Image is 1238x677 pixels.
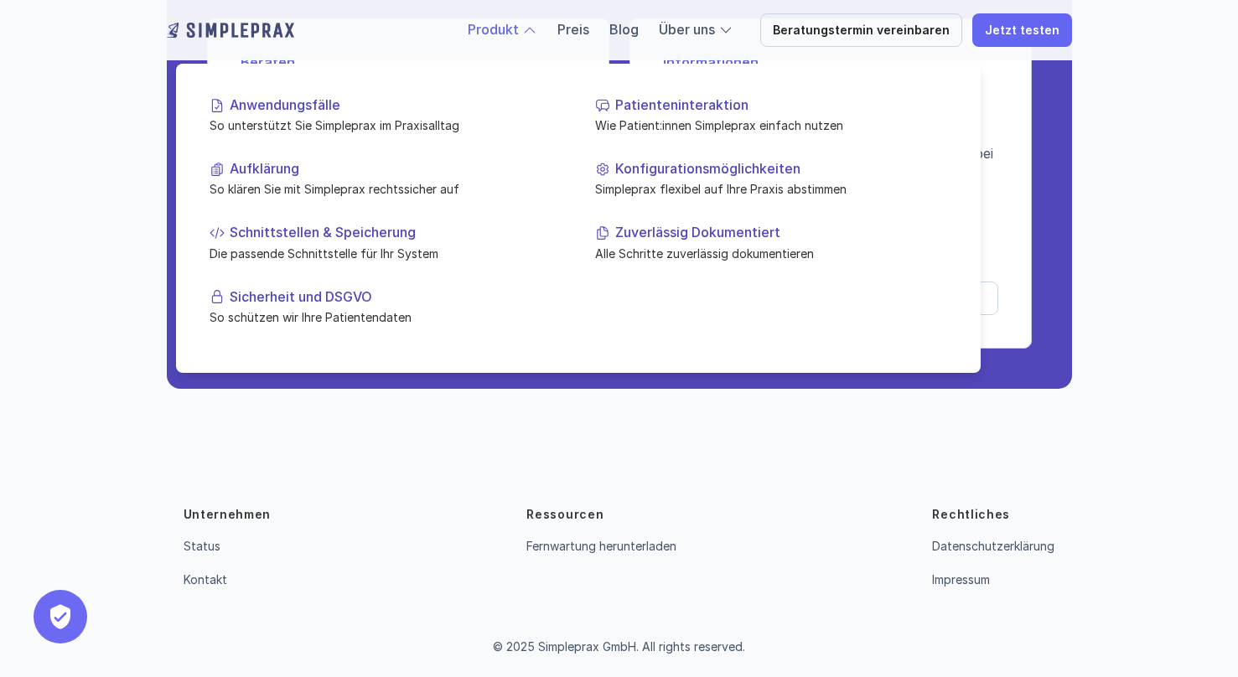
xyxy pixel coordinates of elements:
[230,161,562,177] p: Aufklärung
[932,506,1010,523] p: Rechtliches
[196,211,575,275] a: Schnittstellen & SpeicherungDie passende Schnittstelle für Ihr System
[595,180,947,198] p: Simpleprax flexibel auf Ihre Praxis abstimmen
[932,539,1054,553] a: Datenschutzerklärung
[230,288,562,304] p: Sicherheit und DSGVO
[615,97,947,113] p: Patienteninteraktion
[184,539,220,553] a: Status
[210,116,562,134] p: So unterstützt Sie Simpleprax im Praxisalltag
[985,23,1059,38] p: Jetzt testen
[493,640,745,654] p: © 2025 Simpleprax GmbH. All rights reserved.
[526,506,603,523] p: Ressourcen
[582,84,961,147] a: PatienteninteraktionWie Patient:innen Simpleprax einfach nutzen
[210,307,562,325] p: So schützen wir Ihre Patientendaten
[196,275,575,338] a: Sicherheit und DSGVOSo schützen wir Ihre Patientendaten
[932,572,990,587] a: Impressum
[210,244,562,261] p: Die passende Schnittstelle für Ihr System
[615,161,947,177] p: Konfigurationsmöglichkeiten
[230,225,562,240] p: Schnittstellen & Speicherung
[615,225,947,240] p: Zuverlässig Dokumentiert
[526,539,676,553] a: Fernwartung herunterladen
[659,21,715,38] a: Über uns
[184,572,227,587] a: Kontakt
[773,23,950,38] p: Beratungstermin vereinbaren
[468,21,519,38] a: Produkt
[760,13,962,47] a: Beratungstermin vereinbaren
[582,147,961,211] a: KonfigurationsmöglichkeitenSimpleprax flexibel auf Ihre Praxis abstimmen
[582,211,961,275] a: Zuverlässig DokumentiertAlle Schritte zuverlässig dokumentieren
[184,506,272,523] p: Unternehmen
[196,147,575,211] a: AufklärungSo klären Sie mit Simpleprax rechtssicher auf
[595,244,947,261] p: Alle Schritte zuverlässig dokumentieren
[230,97,562,113] p: Anwendungsfälle
[595,116,947,134] p: Wie Patient:innen Simpleprax einfach nutzen
[557,21,589,38] a: Preis
[972,13,1072,47] a: Jetzt testen
[196,84,575,147] a: AnwendungsfälleSo unterstützt Sie Simpleprax im Praxisalltag
[609,21,639,38] a: Blog
[210,180,562,198] p: So klären Sie mit Simpleprax rechtssicher auf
